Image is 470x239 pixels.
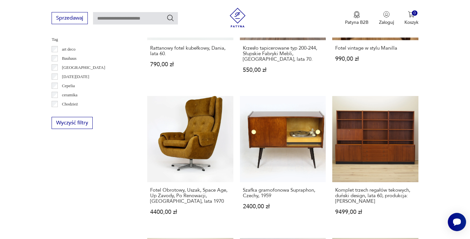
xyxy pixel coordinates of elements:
[243,67,323,73] p: 550,00 zł
[166,14,174,22] button: Szukaj
[404,11,418,25] button: 0Koszyk
[150,45,230,56] h3: Rattanowy fotel kubełkowy, Dania, lata 60.
[52,36,132,43] p: Tag
[52,16,88,21] a: Sprzedawaj
[228,8,247,27] img: Patyna - sklep z meblami i dekoracjami vintage
[150,62,230,67] p: 790,00 zł
[383,11,390,18] img: Ikonka użytkownika
[335,56,415,62] p: 990,00 zł
[62,46,76,53] p: art deco
[335,45,415,51] h3: Fotel vintage w stylu Manilla
[345,19,368,25] p: Patyna B2B
[62,110,78,117] p: Ćmielów
[335,209,415,215] p: 9499,00 zł
[412,10,417,16] div: 0
[379,11,394,25] button: Zaloguj
[62,101,78,108] p: Chodzież
[52,117,93,129] button: Wyczyść filtry
[379,19,394,25] p: Zaloguj
[62,55,77,62] p: Bauhaus
[404,19,418,25] p: Koszyk
[62,73,89,80] p: [DATE][DATE]
[147,96,233,227] a: Fotel Obrotowy, Uszak, Space Age, Up Zavody, Po Renowacji, Czechy, lata 1970Fotel Obrotowy, Uszak...
[345,11,368,25] a: Ikona medaluPatyna B2B
[332,96,418,227] a: Komplet trzech regałów tekowych, duński design, lata 60, produkcja: DaniaKomplet trzech regałów t...
[62,64,105,71] p: [GEOGRAPHIC_DATA]
[345,11,368,25] button: Patyna B2B
[243,45,323,62] h3: Krzesło tapicerowane typ 200-244, Słupskie Fabryki Mebli, [GEOGRAPHIC_DATA], lata 70.
[448,213,466,231] iframe: Smartsupp widget button
[52,12,88,24] button: Sprzedawaj
[243,187,323,199] h3: Szafka gramofonowa Supraphon, Czechy, 1959
[150,187,230,204] h3: Fotel Obrotowy, Uszak, Space Age, Up Zavody, Po Renowacji, [GEOGRAPHIC_DATA], lata 1970
[408,11,415,18] img: Ikona koszyka
[62,91,78,99] p: ceramika
[243,204,323,209] p: 2400,00 zł
[240,96,326,227] a: Szafka gramofonowa Supraphon, Czechy, 1959Szafka gramofonowa Supraphon, Czechy, 19592400,00 zł
[353,11,360,18] img: Ikona medalu
[62,82,75,89] p: Cepelia
[335,187,415,204] h3: Komplet trzech regałów tekowych, duński design, lata 60, produkcja: [PERSON_NAME]
[150,209,230,215] p: 4400,00 zł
